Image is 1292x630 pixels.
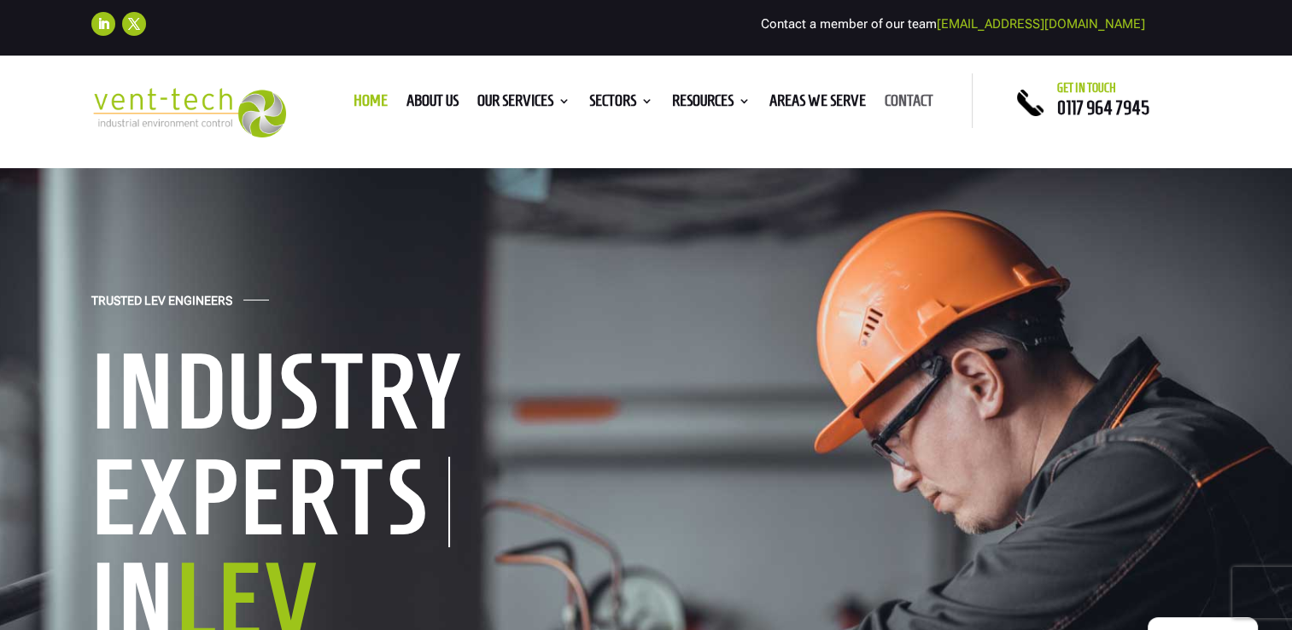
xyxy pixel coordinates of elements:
[761,16,1145,32] span: Contact a member of our team
[1057,81,1116,95] span: Get in touch
[589,95,653,114] a: Sectors
[91,457,450,547] h1: Experts
[91,88,287,138] img: 2023-09-27T08_35_16.549ZVENT-TECH---Clear-background
[937,16,1145,32] a: [EMAIL_ADDRESS][DOMAIN_NAME]
[122,12,146,36] a: Follow on X
[91,338,621,454] h1: Industry
[354,95,388,114] a: Home
[477,95,570,114] a: Our Services
[769,95,866,114] a: Areas We Serve
[1057,97,1149,118] a: 0117 964 7945
[91,294,232,317] h4: Trusted LEV Engineers
[885,95,933,114] a: Contact
[91,12,115,36] a: Follow on LinkedIn
[406,95,459,114] a: About us
[672,95,751,114] a: Resources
